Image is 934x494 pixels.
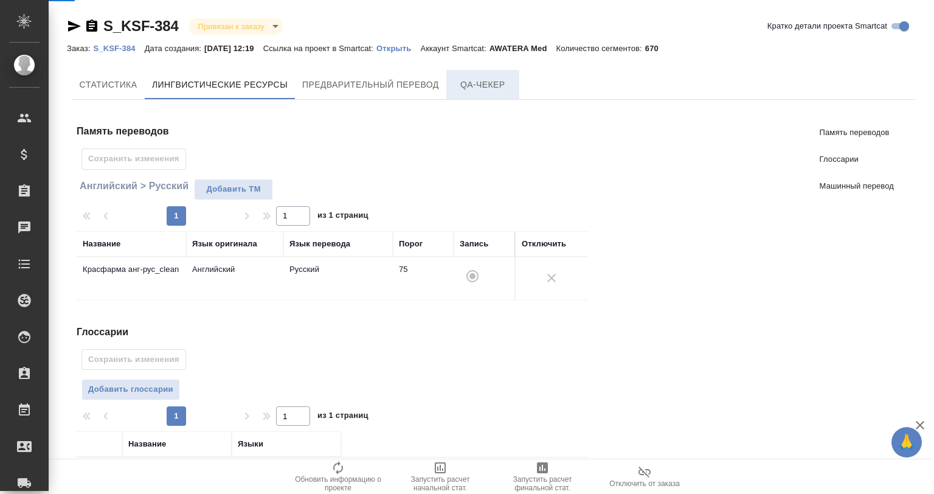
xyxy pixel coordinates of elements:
p: 670 [645,44,668,53]
span: Добавить TM [201,183,266,197]
td: Английский [186,257,283,300]
div: Запись [460,238,488,250]
a: Открыть [376,43,420,53]
span: из 1 страниц [317,408,368,426]
span: Английский > Русский [77,179,189,193]
span: Запустить расчет начальной стат. [396,475,484,492]
span: Отключить от заказа [609,479,680,488]
span: Машинный перевод [820,180,894,192]
div: Порог [399,238,423,250]
div: Название [83,238,120,250]
button: Добавить глоссарии [81,379,180,400]
p: AWATERA Med [489,44,556,53]
a: Память переводов [810,119,904,146]
div: Язык перевода [289,238,350,250]
a: S_KSF-384 [93,43,144,53]
button: Добавить TM [194,179,273,200]
button: Отключить от заказа [593,460,696,494]
span: Cтатистика [79,77,137,92]
span: Обновить информацию о проекте [294,475,382,492]
button: Запустить расчет финальной стат. [491,460,593,494]
p: Дата создания: [145,44,204,53]
a: S_KSF-384 [103,18,179,34]
span: Предварительный перевод [302,77,439,92]
span: Лингвистические ресурсы [152,77,288,92]
div: Язык оригинала [192,238,257,250]
td: 75 [393,257,454,300]
button: Привязан к заказу [195,21,268,32]
p: [DATE] 12:19 [204,44,263,53]
p: Количество сегментов: [556,44,645,53]
p: Русский [289,263,387,276]
div: Привязан к заказу [189,18,283,35]
span: 🙏 [896,430,917,455]
button: Скопировать ссылку для ЯМессенджера [67,19,81,33]
button: 🙏 [891,427,922,457]
p: Аккаунт Smartcat: [420,44,489,53]
button: Скопировать ссылку [85,19,99,33]
p: Ссылка на проект в Smartcat: [263,44,376,53]
button: Запустить расчет начальной стат. [389,460,491,494]
span: Кратко детали проекта Smartcat [767,20,887,32]
span: Запустить расчет финальной стат. [499,475,586,492]
span: Добавить глоссарии [88,383,173,397]
a: Машинный перевод [810,173,904,200]
span: Глоссарии [820,153,894,165]
span: из 1 страниц [317,208,368,226]
p: Открыть [376,44,420,53]
p: Заказ: [67,44,93,53]
td: Красфарма анг-рус_clean [77,257,186,300]
h4: Глоссарии [77,325,597,339]
p: S_KSF-384 [93,44,144,53]
div: Отключить [522,238,566,250]
button: Обновить информацию о проекте [287,460,389,494]
span: Память переводов [820,127,894,139]
div: Название [128,438,166,450]
span: QA-чекер [454,77,512,92]
a: Глоссарии [810,146,904,173]
div: Языки [238,438,263,450]
h4: Память переводов [77,124,597,139]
